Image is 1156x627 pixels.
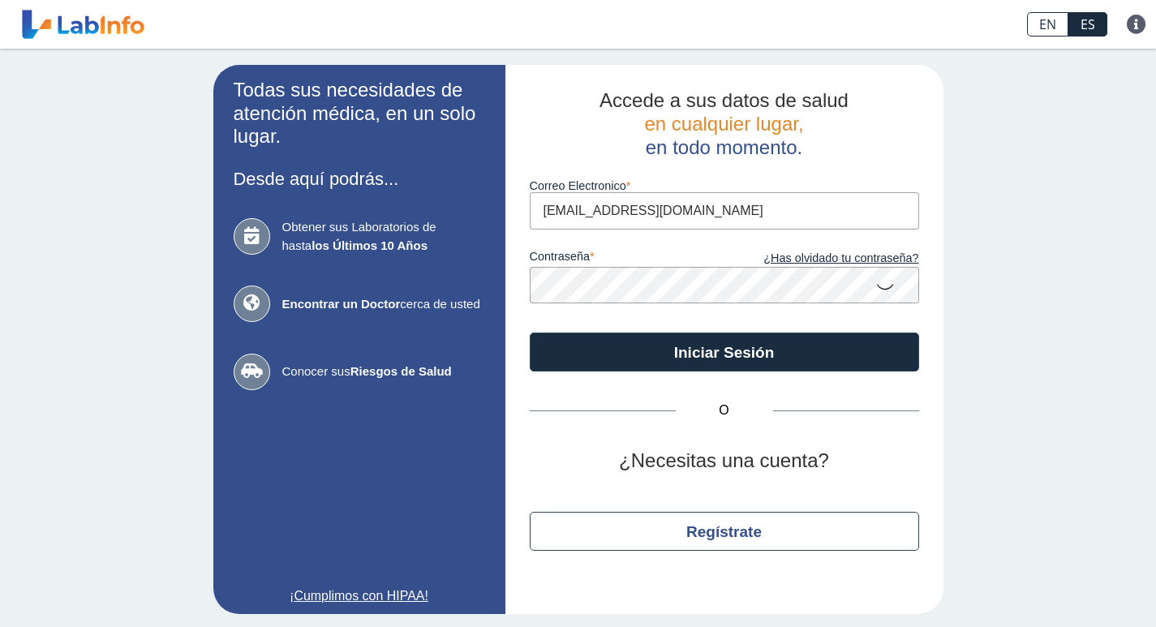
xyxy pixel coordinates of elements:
label: Correo Electronico [530,179,919,192]
span: Conocer sus [282,363,485,381]
span: Accede a sus datos de salud [599,89,849,111]
a: EN [1027,12,1068,37]
b: Encontrar un Doctor [282,297,401,311]
span: O [676,401,773,420]
h3: Desde aquí podrás... [234,169,485,189]
h2: Todas sus necesidades de atención médica, en un solo lugar. [234,79,485,148]
button: Regístrate [530,512,919,551]
span: en todo momento. [646,136,802,158]
label: contraseña [530,250,724,268]
span: cerca de usted [282,295,485,314]
a: ¿Has olvidado tu contraseña? [724,250,919,268]
h2: ¿Necesitas una cuenta? [530,449,919,473]
span: en cualquier lugar, [644,113,803,135]
span: Obtener sus Laboratorios de hasta [282,218,485,255]
b: Riesgos de Salud [350,364,452,378]
a: ES [1068,12,1107,37]
b: los Últimos 10 Años [312,238,428,252]
button: Iniciar Sesión [530,333,919,371]
a: ¡Cumplimos con HIPAA! [234,586,485,606]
